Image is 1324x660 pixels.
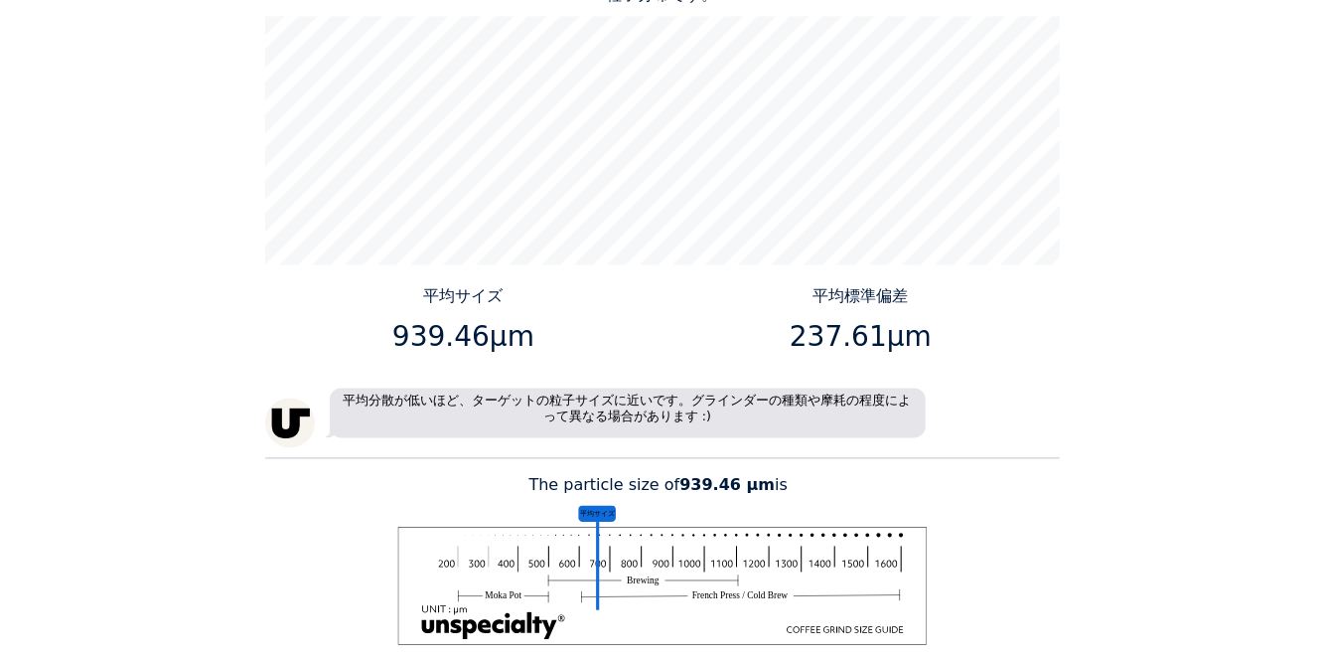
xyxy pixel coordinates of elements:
p: 平均分散が低いほど、ターゲットの粒子サイズに近いです。グラインダーの種類や摩耗の程度によって異なる場合があります :) [330,389,926,438]
p: The particle size of is [265,474,1060,498]
p: 237.61μm [669,317,1052,359]
b: 939.46 μm [679,476,775,495]
img: unspecialty-logo [265,399,315,448]
p: 平均標準偏差 [669,285,1052,309]
p: 平均サイズ [272,285,655,309]
p: 939.46μm [272,317,655,359]
tspan: 平均サイズ [580,509,616,518]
